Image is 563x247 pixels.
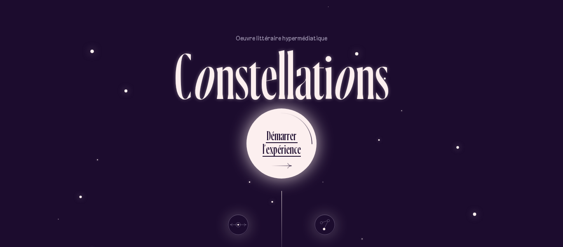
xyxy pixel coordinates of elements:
p: Oeuvre littéraire hypermédiatique [236,34,327,42]
div: o [332,42,356,108]
div: o [192,42,216,108]
div: n [290,141,294,157]
div: x [270,141,273,157]
div: e [297,141,301,157]
div: e [286,141,290,157]
div: r [293,127,296,143]
div: l [263,141,264,157]
div: r [284,127,287,143]
div: p [273,141,277,157]
div: n [356,42,375,108]
div: a [295,42,312,108]
div: t [312,42,324,108]
div: l [286,42,295,108]
div: l [277,42,286,108]
div: D [267,127,271,143]
div: e [290,127,293,143]
button: Démarrerl’expérience [246,108,317,179]
div: r [281,141,284,157]
div: i [284,141,286,157]
div: é [271,127,274,143]
div: C [174,42,192,108]
div: Démarrer sans l’audio [482,221,540,235]
div: m [274,127,280,143]
div: t [249,42,261,108]
div: s [235,42,249,108]
div: e [261,42,277,108]
div: e [266,141,270,157]
div: é [277,141,281,157]
div: i [324,42,333,108]
div: s [375,42,389,108]
div: c [294,141,297,157]
div: n [216,42,235,108]
div: r [287,127,290,143]
button: Démarrer sans l’audio [442,221,551,235]
div: a [280,127,284,143]
div: ’ [264,141,266,157]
